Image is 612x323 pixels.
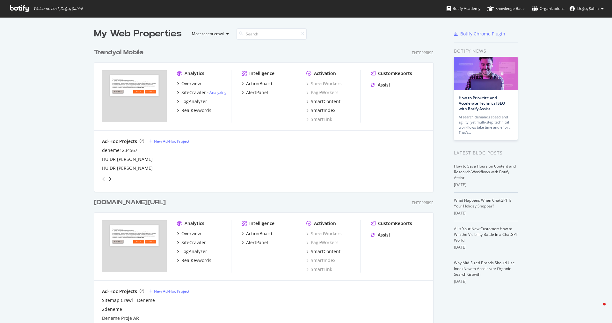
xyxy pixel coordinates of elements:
[314,70,336,77] div: Activation
[306,248,340,255] a: SmartContent
[154,289,189,294] div: New Ad-Hoc Project
[454,149,518,156] div: Latest Blog Posts
[102,138,137,145] div: Ad-Hoc Projects
[454,226,518,243] a: AI Is Your New Customer: How to Win the Visibility Battle in a ChatGPT World
[454,260,515,277] a: Why Mid-Sized Brands Should Use IndexNow to Accelerate Organic Search Growth
[207,90,227,95] div: -
[177,248,207,255] a: LogAnalyzer
[412,200,433,206] div: Enterprise
[460,31,505,37] div: Botify Chrome Plugin
[102,147,137,154] a: deneme1234567
[306,230,342,237] a: SpeedWorkers
[102,306,122,312] div: 2deneme
[94,48,146,57] a: Trendyol Mobile
[311,248,340,255] div: SmartContent
[181,107,211,114] div: RealKeywords
[246,80,272,87] div: ActionBoard
[181,239,206,246] div: SiteCrawler
[371,82,390,88] a: Assist
[102,165,153,171] a: HU DR [PERSON_NAME]
[181,80,201,87] div: Overview
[306,239,339,246] a: PageWorkers
[108,176,112,182] div: angle-right
[371,232,390,238] a: Assist
[33,6,83,11] span: Welcome back, Doğuş Şahin !
[532,5,565,12] div: Organizations
[246,239,268,246] div: AlertPanel
[565,4,609,14] button: Doğuş Şahin
[181,98,207,105] div: LogAnalyzer
[371,70,412,77] a: CustomReports
[177,98,207,105] a: LogAnalyzer
[94,48,143,57] div: Trendyol Mobile
[102,297,155,304] a: Sitemap Crawl - Deneme
[454,198,512,209] a: What Happens When ChatGPT Is Your Holiday Shopper?
[177,239,206,246] a: SiteCrawler
[306,116,332,123] a: SmartLink
[311,98,340,105] div: SmartContent
[102,288,137,295] div: Ad-Hoc Projects
[177,230,201,237] a: Overview
[149,139,189,144] a: New Ad-Hoc Project
[306,89,339,96] a: PageWorkers
[102,220,167,272] img: trendyol.com/ar
[185,220,204,227] div: Analytics
[102,70,167,122] img: trendyol.com
[378,82,390,88] div: Assist
[187,29,231,39] button: Most recent crawl
[590,301,606,317] iframe: Intercom live chat
[311,107,335,114] div: SmartIndex
[454,210,518,216] div: [DATE]
[177,257,211,264] a: RealKeywords
[102,156,153,162] a: HU DR [PERSON_NAME]
[459,95,505,111] a: How to Prioritize and Accelerate Technical SEO with Botify Assist
[306,266,332,273] a: SmartLink
[454,279,518,284] div: [DATE]
[94,27,182,40] div: My Web Properties
[246,230,272,237] div: ActionBoard
[371,220,412,227] a: CustomReports
[306,107,335,114] a: SmartIndex
[454,48,518,55] div: Botify news
[378,232,390,238] div: Assist
[177,107,211,114] a: RealKeywords
[412,50,433,56] div: Enterprise
[454,163,516,180] a: How to Save Hours on Content and Research Workflows with Botify Assist
[378,220,412,227] div: CustomReports
[447,5,480,12] div: Botify Academy
[209,90,227,95] a: Analyzing
[94,198,168,207] a: [DOMAIN_NAME][URL]
[378,70,412,77] div: CustomReports
[306,257,335,264] a: SmartIndex
[306,80,342,87] a: SpeedWorkers
[149,289,189,294] a: New Ad-Hoc Project
[154,139,189,144] div: New Ad-Hoc Project
[181,89,206,96] div: SiteCrawler
[192,32,224,36] div: Most recent crawl
[459,115,513,135] div: AI search demands speed and agility, yet multi-step technical workflows take time and effort. Tha...
[181,230,201,237] div: Overview
[242,230,272,237] a: ActionBoard
[487,5,525,12] div: Knowledge Base
[177,89,227,96] a: SiteCrawler- Analyzing
[246,89,268,96] div: AlertPanel
[249,220,274,227] div: Intelligence
[181,248,207,255] div: LogAnalyzer
[314,220,336,227] div: Activation
[242,80,272,87] a: ActionBoard
[242,89,268,96] a: AlertPanel
[181,257,211,264] div: RealKeywords
[94,198,166,207] div: [DOMAIN_NAME][URL]
[102,315,139,321] a: Deneme Proje AR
